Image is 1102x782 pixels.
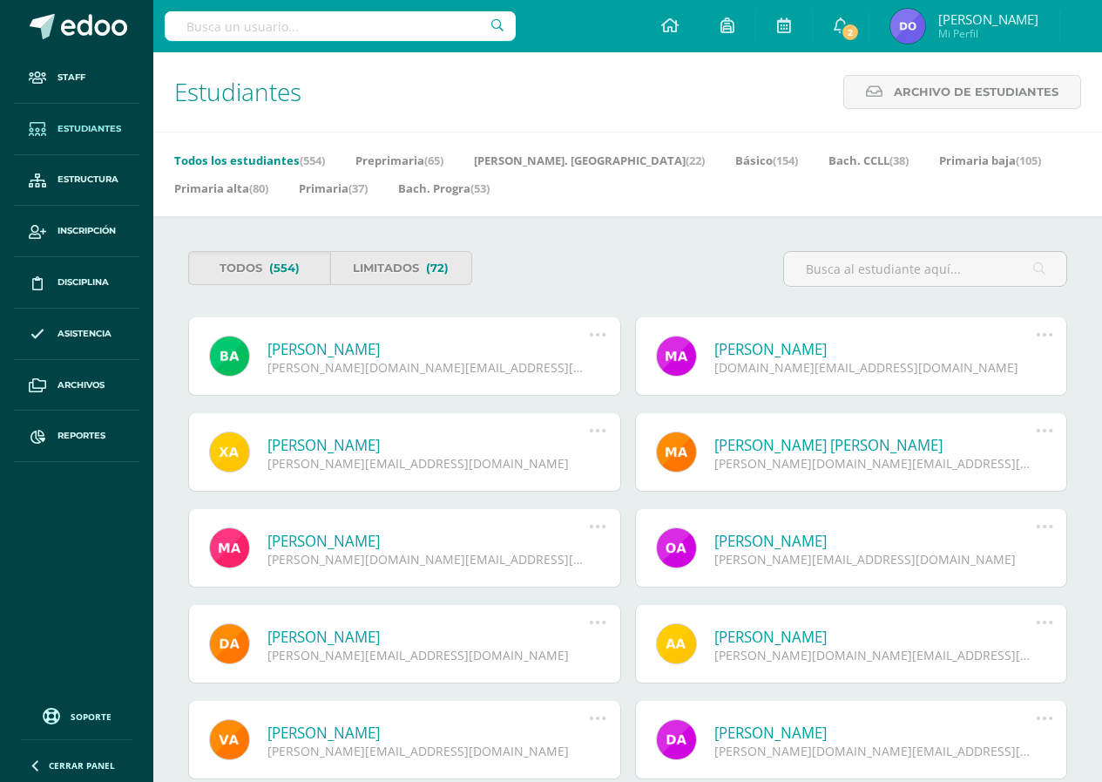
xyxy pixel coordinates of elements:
a: [PERSON_NAME] [714,723,1037,743]
a: [PERSON_NAME] [267,723,590,743]
a: [PERSON_NAME] [714,531,1037,551]
a: Reportes [14,411,139,462]
img: 580415d45c0d8f7ad9595d428b689caf.png [890,9,925,44]
span: Estudiantes [57,122,121,136]
span: Staff [57,71,85,85]
span: Cerrar panel [49,759,115,772]
span: (554) [269,252,300,284]
a: Todos los estudiantes(554) [174,146,325,174]
div: [PERSON_NAME][DOMAIN_NAME][EMAIL_ADDRESS][DOMAIN_NAME] [714,743,1037,759]
span: (554) [300,153,325,168]
div: [PERSON_NAME][DOMAIN_NAME][EMAIL_ADDRESS][DOMAIN_NAME] [714,455,1037,472]
span: Estructura [57,173,118,187]
span: (65) [424,153,443,168]
span: Estudiantes [174,75,301,108]
a: [PERSON_NAME] [267,339,590,359]
a: Primaria(37) [299,174,368,202]
a: Primaria baja(105) [939,146,1041,174]
div: [PERSON_NAME][EMAIL_ADDRESS][DOMAIN_NAME] [267,647,590,663]
a: Bach. Progra(53) [398,174,490,202]
a: [PERSON_NAME] [267,531,590,551]
span: [PERSON_NAME] [938,10,1038,28]
span: (22) [686,153,705,168]
a: [PERSON_NAME] [714,339,1037,359]
span: Asistencia [57,327,112,341]
a: Estructura [14,155,139,207]
span: Soporte [71,711,112,723]
a: Todos(554) [188,251,330,285]
a: Staff [14,52,139,104]
div: [PERSON_NAME][EMAIL_ADDRESS][DOMAIN_NAME] [267,743,590,759]
span: (37) [348,180,368,196]
input: Busca un usuario... [165,11,516,41]
span: Reportes [57,429,105,443]
a: Archivo de Estudiantes [843,75,1081,109]
span: (72) [426,252,449,284]
div: [PERSON_NAME][DOMAIN_NAME][EMAIL_ADDRESS][DOMAIN_NAME] [267,551,590,568]
span: Inscripción [57,224,116,238]
span: Mi Perfil [938,26,1038,41]
span: (53) [470,180,490,196]
a: [PERSON_NAME] [PERSON_NAME] [714,435,1037,455]
a: [PERSON_NAME]. [GEOGRAPHIC_DATA](22) [474,146,705,174]
div: [PERSON_NAME][EMAIL_ADDRESS][DOMAIN_NAME] [714,551,1037,568]
a: Bach. CCLL(38) [828,146,909,174]
a: Preprimaria(65) [355,146,443,174]
a: Estudiantes [14,104,139,155]
span: 2 [841,23,860,42]
span: Archivos [57,378,105,392]
span: (38) [889,153,909,168]
a: [PERSON_NAME] [714,627,1037,647]
span: (154) [773,153,798,168]
input: Busca al estudiante aquí... [784,252,1066,286]
span: Archivo de Estudiantes [894,76,1058,108]
span: (105) [1016,153,1041,168]
div: [PERSON_NAME][EMAIL_ADDRESS][DOMAIN_NAME] [267,455,590,472]
a: [PERSON_NAME] [267,435,590,455]
div: [DOMAIN_NAME][EMAIL_ADDRESS][DOMAIN_NAME] [714,359,1037,376]
span: Disciplina [57,275,109,289]
a: Inscripción [14,206,139,257]
div: [PERSON_NAME][DOMAIN_NAME][EMAIL_ADDRESS][DOMAIN_NAME] [267,359,590,376]
a: Archivos [14,360,139,411]
a: Limitados(72) [330,251,472,285]
a: Básico(154) [735,146,798,174]
a: Primaria alta(80) [174,174,268,202]
a: Asistencia [14,309,139,360]
span: (80) [249,180,268,196]
a: Disciplina [14,257,139,309]
a: [PERSON_NAME] [267,627,590,647]
div: [PERSON_NAME][DOMAIN_NAME][EMAIL_ADDRESS][DOMAIN_NAME] [714,647,1037,663]
a: Soporte [21,704,132,727]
